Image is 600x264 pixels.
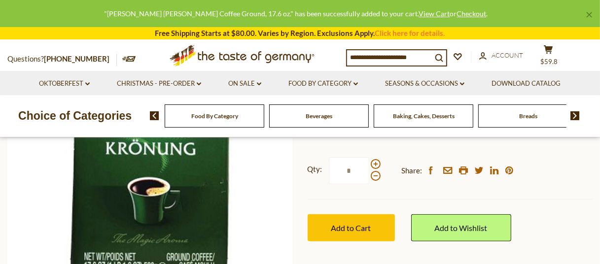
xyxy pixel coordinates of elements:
div: "[PERSON_NAME] [PERSON_NAME] Coffee Ground, 17.6 oz." has been successfully added to your cart. or . [8,8,584,19]
a: Oktoberfest [39,78,90,89]
a: View Cart [419,9,450,18]
button: $59.8 [533,45,563,69]
a: Account [479,50,523,61]
p: Questions? [7,53,117,66]
button: Add to Cart [308,214,395,241]
a: Baking, Cakes, Desserts [393,112,455,120]
a: On Sale [228,78,261,89]
a: × [586,12,592,18]
span: Share: [402,165,423,177]
a: Food By Category [288,78,358,89]
a: Seasons & Occasions [385,78,464,89]
img: next arrow [570,111,580,120]
a: Breads [519,112,537,120]
a: Add to Wishlist [411,214,511,241]
span: Account [492,51,523,59]
img: previous arrow [150,111,159,120]
a: Christmas - PRE-ORDER [117,78,201,89]
a: Food By Category [191,112,238,120]
input: Qty: [329,157,369,184]
a: Click here for details. [375,29,445,37]
a: Checkout [457,9,487,18]
a: [PHONE_NUMBER] [44,54,109,63]
span: Add to Cart [331,223,371,232]
span: $59.8 [541,58,558,66]
a: Download Catalog [492,78,561,89]
strong: Qty: [308,163,322,175]
a: Beverages [306,112,332,120]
